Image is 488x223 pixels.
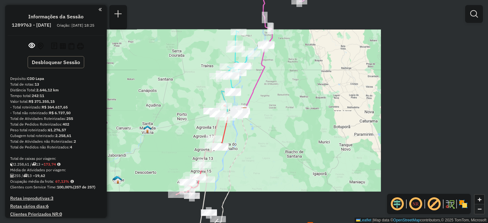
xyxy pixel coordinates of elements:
[426,196,442,212] span: Exibir rótulo
[10,196,102,201] h4: Rotas improdutivas:
[10,212,102,217] h4: Clientes Priorizados NR:
[355,218,488,223] div: Map data © contributors,© 2025 TomTom, Microsoft
[51,195,53,201] strong: 3
[76,42,85,51] button: Imprimir Rotas
[27,76,44,81] strong: CDD Lapa
[10,127,102,133] div: Peso total roteirizado:
[10,76,102,82] div: Depósito:
[35,82,39,87] strong: 13
[48,128,66,132] strong: 61.276,57
[143,125,152,133] img: RT PA - Santa Maria da Vitória
[57,185,73,189] strong: 100,00%
[55,133,71,138] strong: 2.258,61
[10,144,102,150] div: Total de Pedidos não Roteirizados:
[58,42,67,50] button: Visualizar relatório de Roteirização
[70,145,72,149] strong: 4
[10,156,102,161] div: Total de caixas por viagem:
[71,180,74,183] em: Média calculada utilizando a maior ocupação (%Peso ou %Cubagem) de cada rota da sessão. Rotas cro...
[10,82,102,87] div: Total de rotas:
[356,218,371,222] a: Leaflet
[10,87,102,93] div: Distância Total:
[10,99,102,104] div: Valor total:
[10,93,102,99] div: Tempo total:
[10,167,102,173] div: Média de Atividades por viagem:
[54,23,97,28] div: Criação: [DATE] 18:25
[67,42,76,51] button: Visualizar Romaneio
[49,110,71,115] strong: R$ 6.737,50
[10,162,14,166] i: Cubagem total roteirizado
[46,203,49,209] strong: 6
[390,196,405,212] span: Ocultar deslocamento
[28,56,84,68] button: Desbloquear Sessão
[468,8,480,20] a: Exibir filtros
[458,199,468,209] img: Exibir/Ocultar setores
[32,93,44,98] strong: 242:11
[10,116,102,121] div: Total de Atividades Roteirizadas:
[29,99,55,104] strong: R$ 371.355,15
[66,116,73,121] strong: 255
[55,179,69,184] strong: 67,13%
[10,174,14,178] i: Total de Atividades
[445,199,455,209] img: Fluxo de ruas
[112,8,125,22] a: Nova sessão e pesquisa
[35,173,45,178] strong: 19,62
[114,176,122,184] img: RT PA - Coribe
[50,41,58,51] button: Logs desbloquear sessão
[63,122,69,127] strong: 402
[10,133,102,139] div: Cubagem total roteirizado:
[10,185,57,189] span: Clientes com Service Time:
[36,88,59,92] strong: 2.646,12 km
[10,104,102,110] div: - Total roteirizado:
[10,110,102,116] div: - Total não roteirizado:
[28,14,84,20] h4: Informações da Sessão
[372,218,373,222] span: |
[393,218,420,222] a: OpenStreetMap
[10,161,102,167] div: 2.258,61 / 13 =
[408,196,423,212] span: Ocultar NR
[42,105,68,109] strong: R$ 364.617,65
[74,139,76,144] strong: 2
[240,107,248,115] img: CDD Lapa
[112,175,121,184] img: P.A Coribe
[12,22,51,28] h6: 1289763 - [DATE]
[44,162,56,167] strong: 173,74
[478,195,482,203] span: +
[10,204,102,209] h4: Rotas vários dias:
[10,179,54,184] span: Ocupação média da frota:
[59,211,62,217] strong: 0
[98,6,102,13] a: Clique aqui para minimizar o painel
[478,205,482,213] span: −
[57,162,60,166] i: Meta Caixas/viagem: 206,52 Diferença: -32,78
[475,195,484,204] a: Zoom in
[32,162,36,166] i: Total de rotas
[27,41,36,51] button: Exibir sessão original
[23,174,27,178] i: Total de rotas
[475,204,484,214] a: Zoom out
[10,139,102,144] div: Total de Atividades não Roteirizadas:
[36,41,45,51] button: Centralizar mapa no depósito ou ponto de apoio
[10,173,102,179] div: 255 / 13 =
[73,185,95,189] strong: (257 de 257)
[10,121,102,127] div: Total de Pedidos Roteirizados:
